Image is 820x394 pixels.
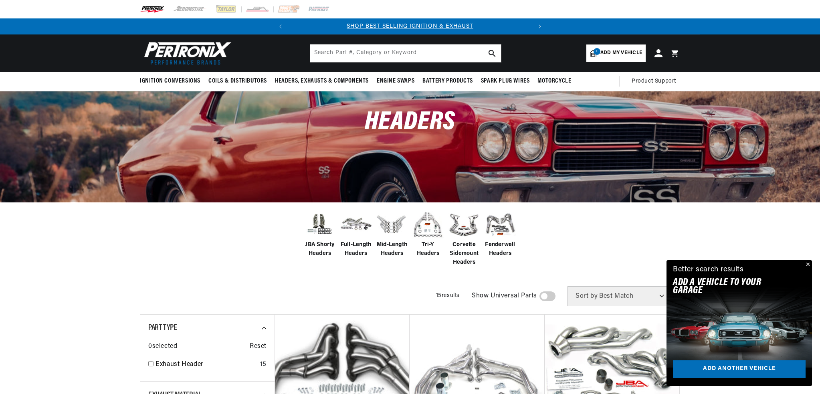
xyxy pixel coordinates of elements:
[148,324,177,332] span: Part Type
[304,211,336,238] img: JBA Shorty Headers
[412,208,444,259] a: Tri-Y Headers Tri-Y Headers
[376,208,408,259] a: Mid-Length Headers Mid-Length Headers
[208,77,267,85] span: Coils & Distributors
[632,77,676,86] span: Product Support
[275,77,369,85] span: Headers, Exhausts & Components
[448,208,480,240] img: Corvette Sidemount Headers
[484,240,516,259] span: Fenderwell Headers
[260,360,267,370] div: 15
[156,360,257,370] a: Exhaust Header
[422,77,473,85] span: Battery Products
[140,39,232,67] img: Pertronix
[568,286,672,306] select: Sort by
[412,240,444,259] span: Tri-Y Headers
[576,293,598,299] span: Sort by
[600,49,642,57] span: Add my vehicle
[477,72,534,91] summary: Spark Plug Wires
[310,44,501,62] input: Search Part #, Category or Keyword
[289,22,532,31] div: Announcement
[347,23,473,29] a: SHOP BEST SELLING IGNITION & EXHAUST
[412,208,444,240] img: Tri-Y Headers
[483,44,501,62] button: search button
[304,240,336,259] span: JBA Shorty Headers
[340,240,372,259] span: Full-Length Headers
[673,264,744,276] div: Better search results
[532,18,548,34] button: Translation missing: en.sections.announcements.next_announcement
[472,291,537,301] span: Show Universal Parts
[418,72,477,91] summary: Battery Products
[537,77,571,85] span: Motorcycle
[484,208,516,240] img: Fenderwell Headers
[250,341,267,352] span: Reset
[148,341,177,352] span: 0 selected
[481,77,530,85] span: Spark Plug Wires
[673,279,786,295] h2: Add A VEHICLE to your garage
[140,72,204,91] summary: Ignition Conversions
[304,208,336,259] a: JBA Shorty Headers JBA Shorty Headers
[673,360,806,378] a: Add another vehicle
[365,109,455,135] span: Headers
[376,240,408,259] span: Mid-Length Headers
[586,44,646,62] a: 1Add my vehicle
[594,48,600,55] span: 1
[273,18,289,34] button: Translation missing: en.sections.announcements.previous_announcement
[448,208,480,267] a: Corvette Sidemount Headers Corvette Sidemount Headers
[533,72,575,91] summary: Motorcycle
[340,212,372,237] img: Full-Length Headers
[802,260,812,270] button: Close
[377,77,414,85] span: Engine Swaps
[632,72,680,91] summary: Product Support
[120,18,700,34] slideshow-component: Translation missing: en.sections.announcements.announcement_bar
[289,22,532,31] div: 1 of 2
[271,72,373,91] summary: Headers, Exhausts & Components
[448,240,480,267] span: Corvette Sidemount Headers
[436,293,460,299] span: 15 results
[140,77,200,85] span: Ignition Conversions
[373,72,418,91] summary: Engine Swaps
[340,208,372,259] a: Full-Length Headers Full-Length Headers
[484,208,516,259] a: Fenderwell Headers Fenderwell Headers
[376,208,408,240] img: Mid-Length Headers
[204,72,271,91] summary: Coils & Distributors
